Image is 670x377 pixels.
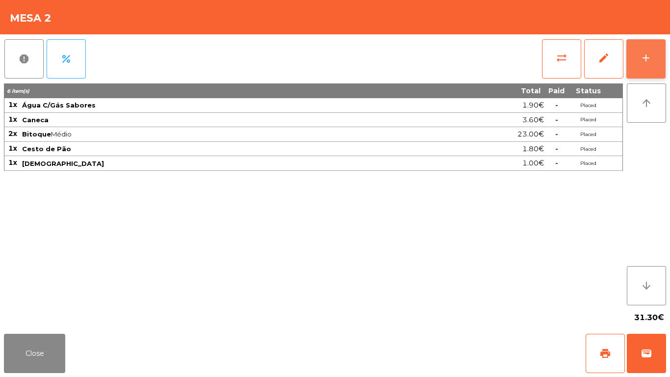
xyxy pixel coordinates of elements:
[555,115,558,124] span: -
[598,52,610,64] span: edit
[22,130,51,138] span: Bitoque
[4,334,65,373] button: Close
[544,83,568,98] th: Paid
[8,144,17,153] span: 1x
[641,280,652,292] i: arrow_downward
[4,39,44,79] button: report
[627,266,666,305] button: arrow_downward
[8,129,17,138] span: 2x
[415,83,544,98] th: Total
[599,348,611,359] span: print
[7,88,29,94] span: 6 item(s)
[22,145,71,153] span: Cesto de Pão
[568,127,608,142] td: Placed
[8,115,17,124] span: 1x
[627,334,666,373] button: wallet
[634,310,664,325] span: 31.30€
[522,157,544,170] span: 1.00€
[522,113,544,127] span: 3.60€
[8,158,17,167] span: 1x
[626,39,666,79] button: add
[10,11,52,26] h4: Mesa 2
[522,99,544,112] span: 1.90€
[641,348,652,359] span: wallet
[586,334,625,373] button: print
[8,100,17,109] span: 1x
[47,39,86,79] button: percent
[22,160,104,167] span: [DEMOGRAPHIC_DATA]
[22,116,49,124] span: Caneca
[522,142,544,156] span: 1.80€
[568,113,608,128] td: Placed
[22,101,96,109] span: Água C/Gás Sabores
[555,144,558,153] span: -
[517,128,544,141] span: 23.00€
[568,156,608,171] td: Placed
[22,130,414,138] span: Médio
[18,53,30,65] span: report
[556,52,567,64] span: sync_alt
[641,97,652,109] i: arrow_upward
[568,142,608,157] td: Placed
[555,101,558,109] span: -
[568,83,608,98] th: Status
[555,130,558,138] span: -
[584,39,623,79] button: edit
[640,52,652,64] div: add
[542,39,581,79] button: sync_alt
[555,159,558,167] span: -
[627,83,666,123] button: arrow_upward
[60,53,72,65] span: percent
[568,98,608,113] td: Placed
